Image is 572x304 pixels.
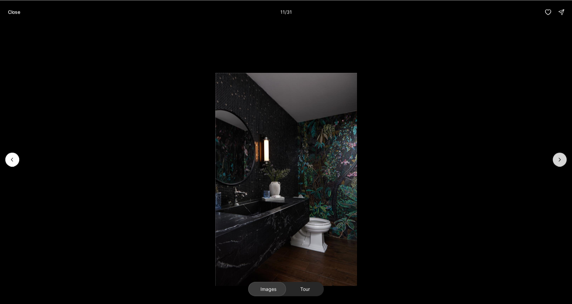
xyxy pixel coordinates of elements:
p: 11 / 31 [280,9,292,15]
button: Next slide [553,152,567,166]
button: Images [248,282,286,296]
p: Close [8,9,20,15]
button: Tour [286,282,324,296]
button: Previous slide [5,152,19,166]
button: Close [4,5,24,19]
